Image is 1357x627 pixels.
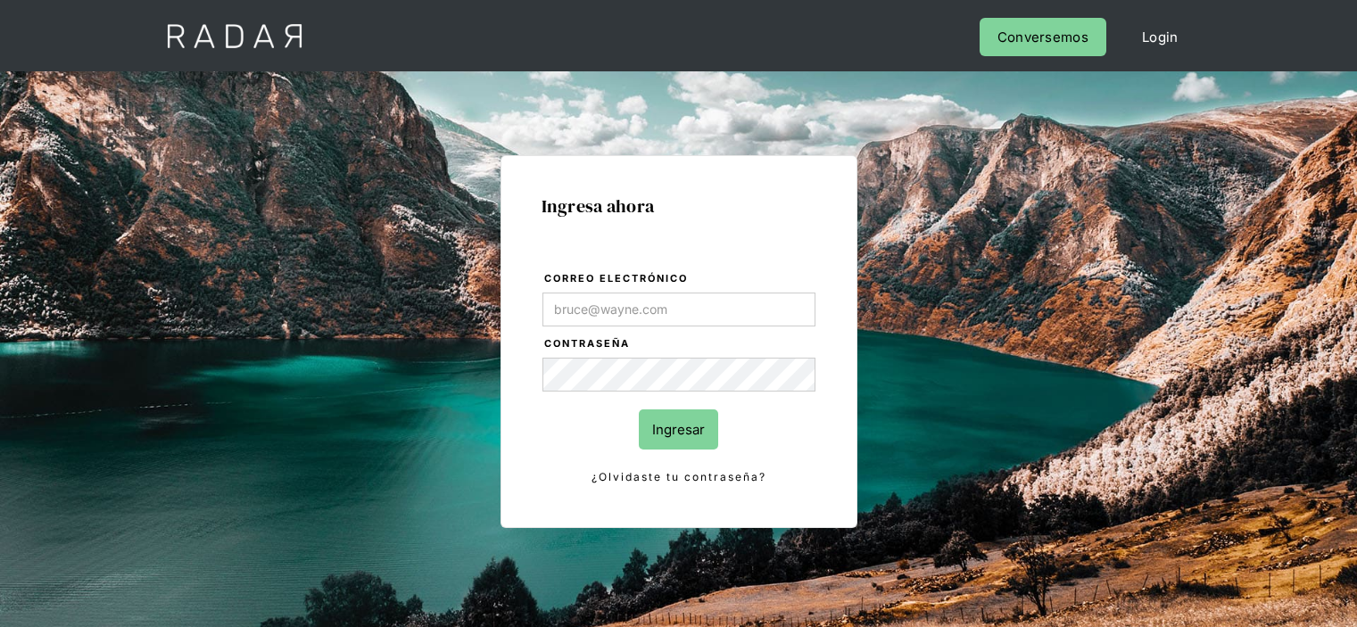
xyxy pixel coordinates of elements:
input: bruce@wayne.com [542,293,815,326]
a: Conversemos [980,18,1106,56]
h1: Ingresa ahora [542,196,816,216]
input: Ingresar [639,409,718,450]
a: ¿Olvidaste tu contraseña? [542,467,815,487]
label: Contraseña [544,335,815,353]
a: Login [1124,18,1196,56]
form: Login Form [542,269,816,487]
label: Correo electrónico [544,270,815,288]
